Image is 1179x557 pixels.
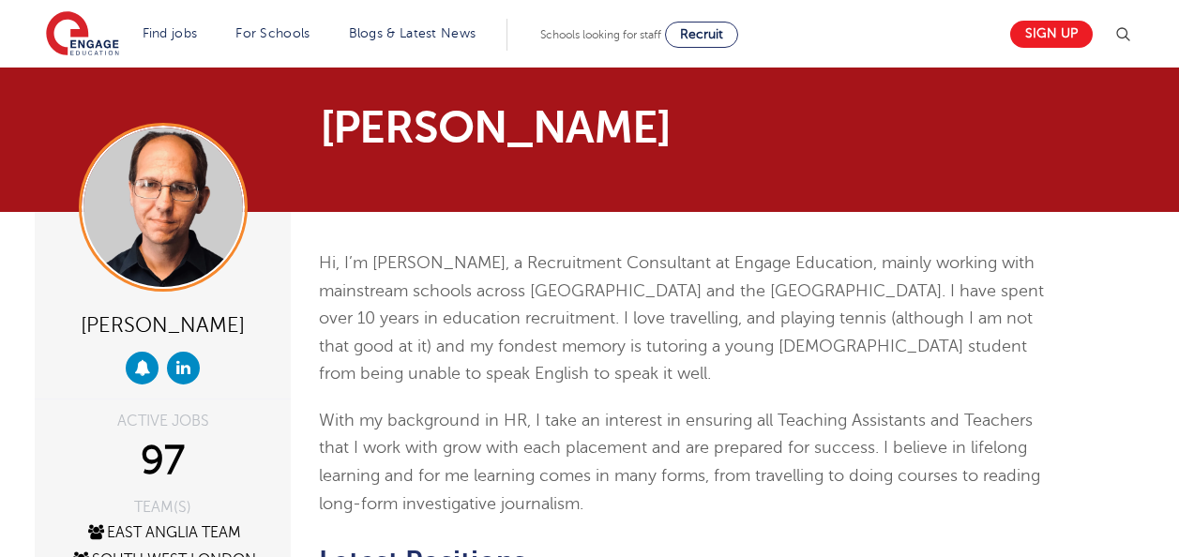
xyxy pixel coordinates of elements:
[1010,21,1093,48] a: Sign up
[49,306,277,342] div: [PERSON_NAME]
[85,524,241,541] a: East Anglia Team
[49,500,277,515] div: TEAM(S)
[320,105,765,150] h1: [PERSON_NAME]
[46,11,119,58] img: Engage Education
[665,22,738,48] a: Recruit
[235,26,310,40] a: For Schools
[49,438,277,485] div: 97
[49,414,277,429] div: ACTIVE JOBS
[349,26,476,40] a: Blogs & Latest News
[319,249,1050,388] p: Hi, I’m [PERSON_NAME], a Recruitment Consultant at Engage Education, mainly working with mainstre...
[680,27,723,41] span: Recruit
[143,26,198,40] a: Find jobs
[319,407,1050,518] p: With my background in HR, I take an interest in ensuring all Teaching Assistants and Teachers tha...
[540,28,661,41] span: Schools looking for staff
